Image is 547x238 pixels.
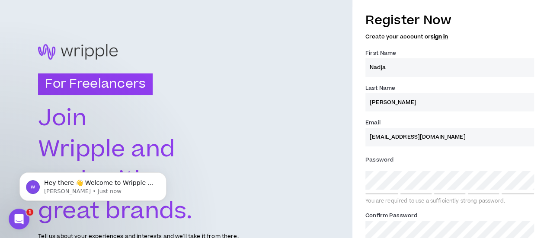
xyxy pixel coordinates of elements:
[365,81,395,95] label: Last Name
[38,133,175,165] text: Wripple and
[6,154,179,215] iframe: Intercom notifications message
[365,11,534,29] h3: Register Now
[365,128,534,146] input: Enter Email
[365,34,534,40] h5: Create your account or
[38,73,153,95] h3: For Freelancers
[365,46,396,60] label: First Name
[38,195,192,227] text: great brands.
[365,198,534,205] div: You are required to use a sufficiently strong password.
[365,93,534,111] input: Last name
[38,102,86,134] text: Join
[431,33,448,41] a: sign in
[365,156,393,164] span: Password
[365,209,417,222] label: Confirm Password
[9,209,29,229] iframe: Intercom live chat
[365,58,534,77] input: First name
[365,116,381,130] label: Email
[26,209,33,216] span: 1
